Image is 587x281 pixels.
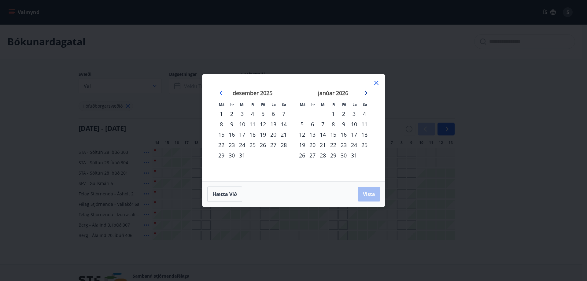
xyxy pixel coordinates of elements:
[219,102,224,107] small: Má
[227,119,237,129] div: 9
[359,129,370,140] td: Choose sunnudagur, 18. janúar 2026 as your check-in date. It’s available.
[297,150,307,161] td: Choose mánudagur, 26. janúar 2026 as your check-in date. It’s available.
[216,119,227,129] div: 8
[307,119,318,129] td: Choose þriðjudagur, 6. janúar 2026 as your check-in date. It’s available.
[318,140,328,150] div: 21
[338,129,349,140] div: 16
[318,129,328,140] div: 14
[227,150,237,161] td: Choose þriðjudagur, 30. desember 2025 as your check-in date. It’s available.
[268,109,279,119] td: Choose laugardagur, 6. desember 2025 as your check-in date. It’s available.
[328,140,338,150] td: Choose fimmtudagur, 22. janúar 2026 as your check-in date. It’s available.
[338,109,349,119] div: 2
[328,150,338,161] td: Choose fimmtudagur, 29. janúar 2026 as your check-in date. It’s available.
[338,140,349,150] div: 23
[279,140,289,150] div: 28
[237,129,247,140] div: 17
[311,102,315,107] small: Þr
[328,150,338,161] div: 29
[247,140,258,150] td: Choose fimmtudagur, 25. desember 2025 as your check-in date. It’s available.
[227,119,237,129] td: Choose þriðjudagur, 9. desember 2025 as your check-in date. It’s available.
[342,102,346,107] small: Fö
[282,102,286,107] small: Su
[359,140,370,150] div: 25
[237,140,247,150] div: 24
[237,129,247,140] td: Choose miðvikudagur, 17. desember 2025 as your check-in date. It’s available.
[307,140,318,150] div: 20
[328,129,338,140] td: Choose fimmtudagur, 15. janúar 2026 as your check-in date. It’s available.
[216,109,227,119] td: Choose mánudagur, 1. desember 2025 as your check-in date. It’s available.
[318,150,328,161] div: 28
[279,119,289,129] div: 14
[216,129,227,140] div: 15
[237,150,247,161] div: 31
[268,140,279,150] td: Choose laugardagur, 27. desember 2025 as your check-in date. It’s available.
[338,140,349,150] td: Choose föstudagur, 23. janúar 2026 as your check-in date. It’s available.
[216,150,227,161] td: Choose mánudagur, 29. desember 2025 as your check-in date. It’s available.
[297,140,307,150] td: Choose mánudagur, 19. janúar 2026 as your check-in date. It’s available.
[227,140,237,150] div: 23
[338,150,349,161] td: Choose föstudagur, 30. janúar 2026 as your check-in date. It’s available.
[258,119,268,129] div: 12
[353,102,357,107] small: La
[212,191,237,198] span: Hætta við
[359,119,370,129] div: 11
[328,119,338,129] div: 8
[227,150,237,161] div: 30
[258,140,268,150] td: Choose föstudagur, 26. desember 2025 as your check-in date. It’s available.
[258,140,268,150] div: 26
[297,150,307,161] div: 26
[338,150,349,161] div: 30
[268,129,279,140] div: 20
[279,129,289,140] td: Choose sunnudagur, 21. desember 2025 as your check-in date. It’s available.
[216,129,227,140] td: Choose mánudagur, 15. desember 2025 as your check-in date. It’s available.
[318,119,328,129] div: 7
[307,129,318,140] div: 13
[227,109,237,119] td: Choose þriðjudagur, 2. desember 2025 as your check-in date. It’s available.
[297,129,307,140] td: Choose mánudagur, 12. janúar 2026 as your check-in date. It’s available.
[237,119,247,129] td: Choose miðvikudagur, 10. desember 2025 as your check-in date. It’s available.
[216,150,227,161] div: 29
[332,102,335,107] small: Fi
[361,89,369,97] div: Move forward to switch to the next month.
[258,129,268,140] td: Choose föstudagur, 19. desember 2025 as your check-in date. It’s available.
[297,129,307,140] div: 12
[216,109,227,119] div: 1
[247,129,258,140] td: Choose fimmtudagur, 18. desember 2025 as your check-in date. It’s available.
[349,150,359,161] td: Choose laugardagur, 31. janúar 2026 as your check-in date. It’s available.
[318,119,328,129] td: Choose miðvikudagur, 7. janúar 2026 as your check-in date. It’s available.
[349,119,359,129] div: 10
[300,102,305,107] small: Má
[328,109,338,119] div: 1
[297,119,307,129] td: Choose mánudagur, 5. janúar 2026 as your check-in date. It’s available.
[247,109,258,119] td: Choose fimmtudagur, 4. desember 2025 as your check-in date. It’s available.
[307,140,318,150] td: Choose þriðjudagur, 20. janúar 2026 as your check-in date. It’s available.
[359,119,370,129] td: Choose sunnudagur, 11. janúar 2026 as your check-in date. It’s available.
[258,119,268,129] td: Choose föstudagur, 12. desember 2025 as your check-in date. It’s available.
[227,140,237,150] td: Choose þriðjudagur, 23. desember 2025 as your check-in date. It’s available.
[258,129,268,140] div: 19
[328,140,338,150] div: 22
[328,109,338,119] td: Choose fimmtudagur, 1. janúar 2026 as your check-in date. It’s available.
[247,140,258,150] div: 25
[210,82,378,174] div: Calendar
[349,109,359,119] td: Choose laugardagur, 3. janúar 2026 as your check-in date. It’s available.
[318,140,328,150] td: Choose miðvikudagur, 21. janúar 2026 as your check-in date. It’s available.
[349,140,359,150] div: 24
[349,109,359,119] div: 3
[318,150,328,161] td: Choose miðvikudagur, 28. janúar 2026 as your check-in date. It’s available.
[216,140,227,150] td: Choose mánudagur, 22. desember 2025 as your check-in date. It’s available.
[279,119,289,129] td: Choose sunnudagur, 14. desember 2025 as your check-in date. It’s available.
[349,119,359,129] td: Choose laugardagur, 10. janúar 2026 as your check-in date. It’s available.
[258,109,268,119] div: 5
[237,119,247,129] div: 10
[349,140,359,150] td: Choose laugardagur, 24. janúar 2026 as your check-in date. It’s available.
[237,140,247,150] td: Choose miðvikudagur, 24. desember 2025 as your check-in date. It’s available.
[349,150,359,161] div: 31
[279,109,289,119] div: 7
[359,140,370,150] td: Choose sunnudagur, 25. janúar 2026 as your check-in date. It’s available.
[218,89,226,97] div: Move backward to switch to the previous month.
[279,140,289,150] td: Choose sunnudagur, 28. desember 2025 as your check-in date. It’s available.
[237,150,247,161] td: Choose miðvikudagur, 31. desember 2025 as your check-in date. It’s available.
[271,102,276,107] small: La
[216,119,227,129] td: Choose mánudagur, 8. desember 2025 as your check-in date. It’s available.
